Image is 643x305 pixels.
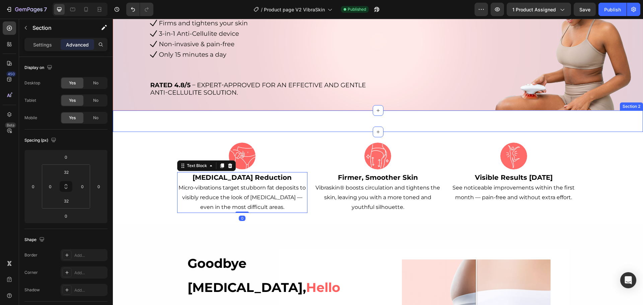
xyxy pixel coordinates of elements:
[69,97,76,103] span: Yes
[45,181,55,192] input: 0px
[5,123,16,128] div: Beta
[73,144,95,150] div: Text Block
[77,181,87,192] input: 0px
[32,24,87,32] p: Section
[28,181,38,192] input: 0
[75,237,193,277] span: Goodbye [MEDICAL_DATA],
[74,252,106,258] div: Add...
[74,270,106,276] div: Add...
[94,181,104,192] input: 0
[44,5,47,13] p: 7
[24,235,46,244] div: Shape
[579,7,590,12] span: Save
[24,252,38,258] div: Border
[59,152,73,162] input: 0
[113,19,643,305] iframe: Design area
[66,41,89,48] p: Advanced
[348,6,366,12] span: Published
[60,167,73,177] input: 2xl
[33,41,52,48] p: Settings
[507,3,571,16] button: 1 product assigned
[69,115,76,121] span: Yes
[126,197,133,202] div: 0
[252,124,278,151] img: gempages_572554177977255064-dcf15d37-fa93-4988-b998-e420fca58996.png
[24,136,58,145] div: Spacing (px)
[598,3,627,16] button: Publish
[225,155,305,163] strong: Firmer, Smoother Skin
[387,124,414,151] img: gempages_572554177977255064-7e81bc34-94d0-4961-ab55-6ab321a1a85f.png
[574,3,596,16] button: Save
[74,287,106,293] div: Add...
[24,63,54,72] div: Display on
[24,80,40,86] div: Desktop
[116,124,143,151] img: gempages_572554177977255064-8c74c876-e540-4e41-b35a-90d27eb24bb2.png
[60,196,73,206] input: 2xl
[264,6,325,13] span: Product page V2 VibraSkin
[3,3,50,16] button: 7
[69,80,76,86] span: Yes
[59,211,73,221] input: 0
[340,166,462,182] span: See noticeable improvements within the first month — pain-free and without extra effort.
[93,115,98,121] span: No
[93,97,98,103] span: No
[6,71,16,77] div: 450
[126,3,153,16] div: Undo/Redo
[201,154,330,193] p: Vibraskin® boosts circulation and tightens the skin, leaving you with a more toned and youthful s...
[24,115,37,121] div: Mobile
[362,155,440,163] strong: Visible Results [DATE]
[24,97,36,103] div: Tablet
[93,80,98,86] span: No
[65,154,194,193] p: Micro-vibrations target stubborn fat deposits to visibly reduce the look of [MEDICAL_DATA] — even...
[261,6,263,13] span: /
[508,85,529,91] div: Section 2
[24,287,40,293] div: Shadow
[24,270,38,276] div: Corner
[80,155,179,163] strong: [MEDICAL_DATA] Reduction
[604,6,621,13] div: Publish
[512,6,556,13] span: 1 product assigned
[620,272,636,288] div: Open Intercom Messenger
